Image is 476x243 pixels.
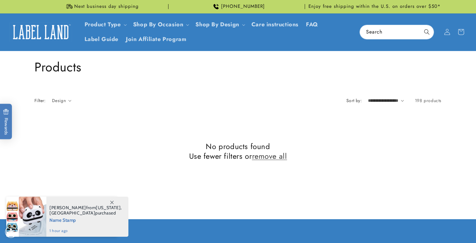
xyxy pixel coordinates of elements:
span: Join Affiliate Program [126,36,186,43]
label: Sort by: [346,97,362,104]
span: 198 products [415,97,442,104]
button: Search [420,25,434,39]
span: [US_STATE] [96,205,121,210]
img: Label Land [9,22,72,42]
span: Design [52,97,66,104]
span: from , purchased [49,205,122,216]
summary: Product Type [81,17,129,32]
a: Care instructions [248,17,302,32]
h1: Products [34,59,442,75]
a: Shop By Design [195,20,239,28]
span: Label Guide [85,36,119,43]
a: Label Guide [81,32,122,47]
span: Rewards [3,109,9,135]
a: FAQ [302,17,322,32]
h2: No products found Use fewer filters or [34,142,442,161]
iframe: Gorgias live chat messenger [413,216,470,237]
span: FAQ [306,21,318,28]
a: Join Affiliate Program [122,32,190,47]
summary: Shop By Design [192,17,247,32]
a: Label Land [7,20,75,44]
span: Shop By Occasion [133,21,184,28]
span: Next business day shipping [74,3,139,10]
span: Care instructions [251,21,298,28]
span: Enjoy free shipping within the U.S. on orders over $50* [308,3,441,10]
summary: Shop By Occasion [129,17,192,32]
h2: Filter: [34,97,46,104]
a: Product Type [85,20,121,28]
span: [PHONE_NUMBER] [221,3,265,10]
span: [GEOGRAPHIC_DATA] [49,210,95,216]
span: [PERSON_NAME] [49,205,86,210]
summary: Design (0 selected) [52,97,71,104]
a: remove all [252,151,287,161]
